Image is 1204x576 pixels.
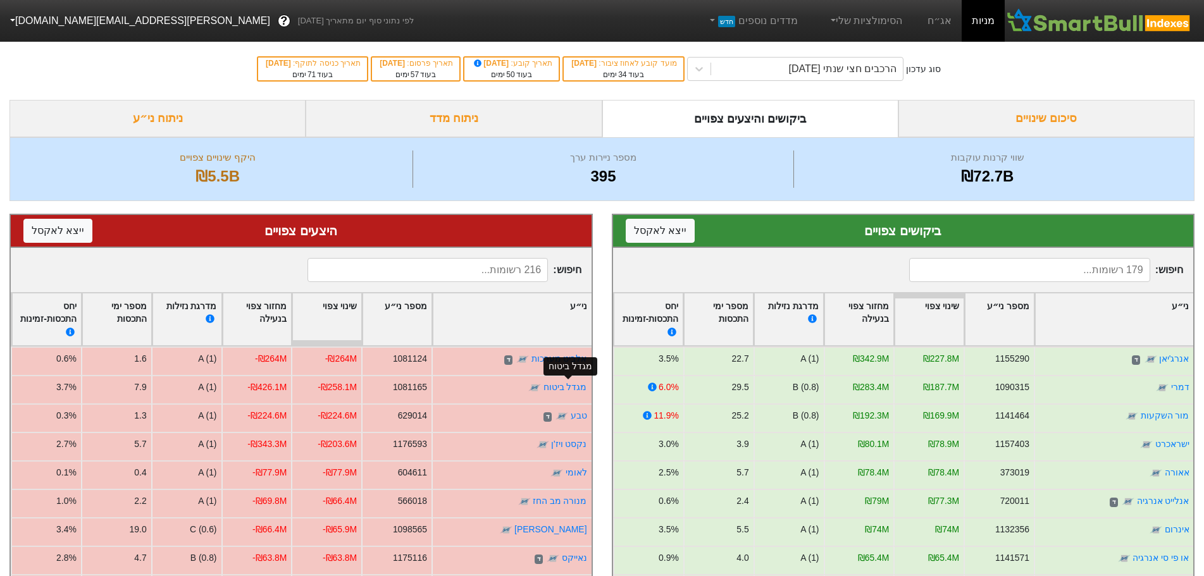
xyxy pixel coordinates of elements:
div: 5.7 [736,466,748,479]
div: יחס התכסות-זמינות [16,300,77,340]
img: tase link [537,439,549,451]
div: A (1) [198,352,216,365]
div: 3.4% [56,523,77,536]
div: A (1) [198,438,216,451]
div: ₪80.1M [857,438,889,451]
div: B (0.8) [190,551,217,565]
div: 0.1% [56,466,77,479]
div: 3.5% [659,523,679,536]
div: מועד קובע לאחוז ציבור : [570,58,676,69]
div: ₪72.7B [797,165,1178,188]
img: tase link [550,467,563,480]
span: ? [280,13,287,30]
div: תאריך קובע : [471,58,552,69]
div: ₪78.4M [857,466,889,479]
div: ₪77.3M [928,494,959,508]
div: A (1) [800,438,819,451]
a: מדדים נוספיםחדש [702,8,803,34]
div: 29.5 [731,381,748,394]
span: [DATE] [266,59,293,68]
img: tase link [1140,439,1153,451]
div: 2.2 [134,494,146,508]
div: ניתוח ני״ע [9,100,306,137]
div: 1155290 [995,352,1029,365]
img: tase link [1122,496,1134,508]
div: 1175116 [393,551,427,565]
div: 373019 [1000,466,1029,479]
div: תאריך כניסה לתוקף : [264,58,361,69]
div: Toggle SortBy [363,293,431,346]
a: נאייקס [562,553,587,563]
div: 0.6% [659,494,679,508]
div: -₪426.1M [247,381,287,394]
div: 7.9 [134,381,146,394]
div: -₪66.4M [323,494,357,508]
div: ₪78.4M [928,466,959,479]
div: 629014 [398,409,427,422]
div: ניתוח מדד [306,100,602,137]
div: סוג עדכון [906,63,941,76]
div: 0.4 [134,466,146,479]
div: יחס התכסות-זמינות [618,300,678,340]
div: שווי קרנות עוקבות [797,150,1178,165]
div: A (1) [198,466,216,479]
a: אאורה [1164,467,1189,477]
div: ₪5.5B [26,165,409,188]
div: B (0.8) [792,409,819,422]
div: ₪74M [935,523,959,536]
div: 25.2 [731,409,748,422]
span: לפי נתוני סוף יום מתאריך [DATE] [298,15,414,27]
div: 1176593 [393,438,427,451]
a: [PERSON_NAME] [514,524,586,534]
div: -₪63.8M [323,551,357,565]
img: tase link [500,524,512,537]
span: ד [1131,355,1139,365]
div: ₪65.4M [857,551,889,565]
div: 1098565 [393,523,427,536]
img: tase link [1117,553,1130,565]
div: C (0.6) [190,523,217,536]
div: 2.8% [56,551,77,565]
span: 50 [506,70,514,79]
div: Toggle SortBy [433,293,591,346]
div: Toggle SortBy [614,293,683,346]
div: 3.0% [659,438,679,451]
div: A (1) [800,352,819,365]
div: ₪65.4M [928,551,959,565]
span: 34 [618,70,626,79]
div: -₪343.3M [247,438,287,451]
div: 5.7 [134,438,146,451]
span: [DATE] [380,59,407,68]
div: 3.9 [736,438,748,451]
div: A (1) [198,494,216,508]
div: הרכבים חצי שנתי [DATE] [788,61,897,77]
div: ביקושים והיצעים צפויים [602,100,898,137]
div: Toggle SortBy [824,293,893,346]
div: ביקושים צפויים [626,221,1181,240]
span: ד [1109,498,1117,508]
div: 2.5% [659,466,679,479]
span: [DATE] [472,59,511,68]
div: -₪258.1M [318,381,357,394]
div: 1132356 [995,523,1029,536]
a: ישראכרט [1155,439,1189,449]
div: מדרגת נזילות [759,300,819,340]
div: Toggle SortBy [12,293,81,346]
img: tase link [1150,467,1162,480]
div: 0.9% [659,551,679,565]
div: 2.7% [56,438,77,451]
div: היקף שינויים צפויים [26,150,409,165]
div: ₪74M [865,523,889,536]
div: 604611 [398,466,427,479]
button: ייצא לאקסל [626,219,695,243]
div: ₪169.9M [922,409,959,422]
div: בעוד ימים [264,69,361,80]
div: 566018 [398,494,427,508]
div: מדרגת נזילות [157,300,217,340]
a: טבע [571,410,587,420]
a: דמרי [1170,382,1189,392]
div: 22.7 [731,352,748,365]
div: Toggle SortBy [1035,293,1193,346]
a: או פי סי אנרגיה [1132,553,1189,563]
div: ₪79M [865,494,889,508]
